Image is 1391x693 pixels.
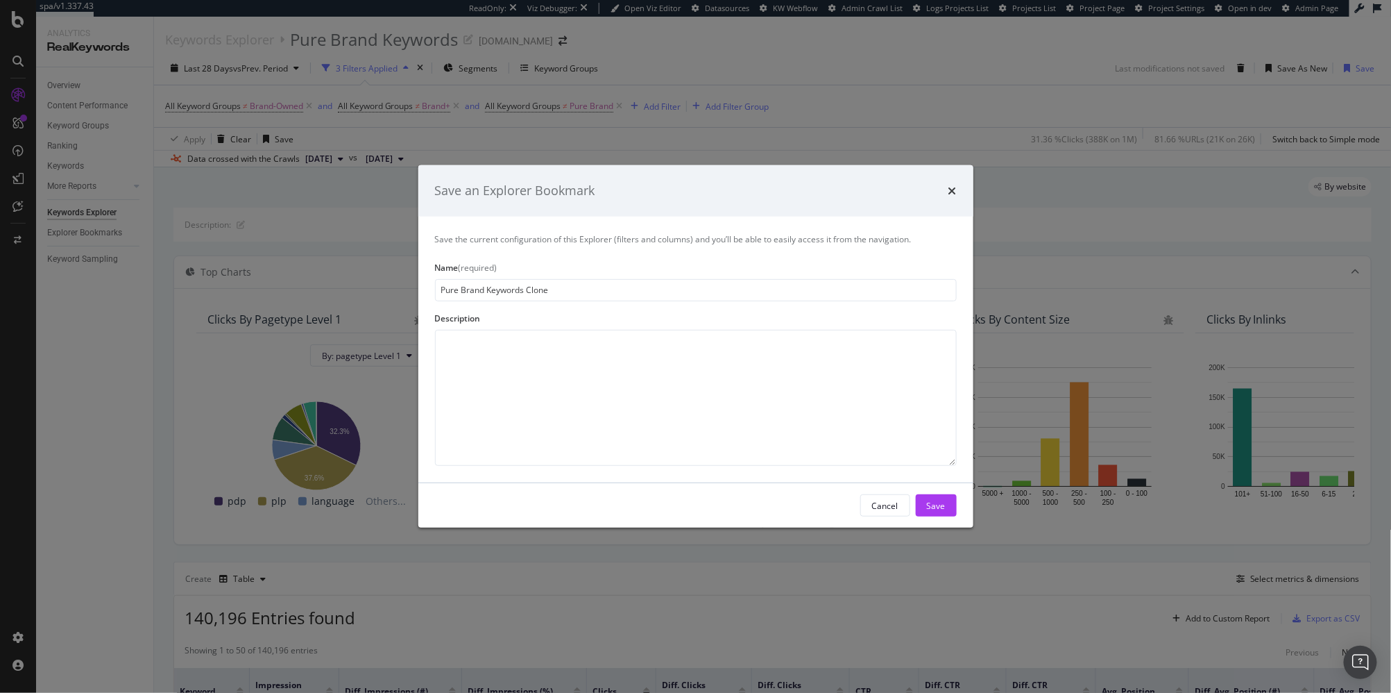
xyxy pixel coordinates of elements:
[435,279,957,301] input: Enter a name
[860,494,910,517] button: Cancel
[459,262,497,274] span: (required)
[435,182,595,200] div: Save an Explorer Bookmark
[872,499,898,511] div: Cancel
[927,499,946,511] div: Save
[418,165,973,528] div: modal
[435,262,459,274] span: Name
[435,312,957,324] div: Description
[916,494,957,517] button: Save
[435,233,957,245] div: Save the current configuration of this Explorer (filters and columns) and you’ll be able to easil...
[948,182,957,200] div: times
[1344,646,1377,679] div: Open Intercom Messenger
